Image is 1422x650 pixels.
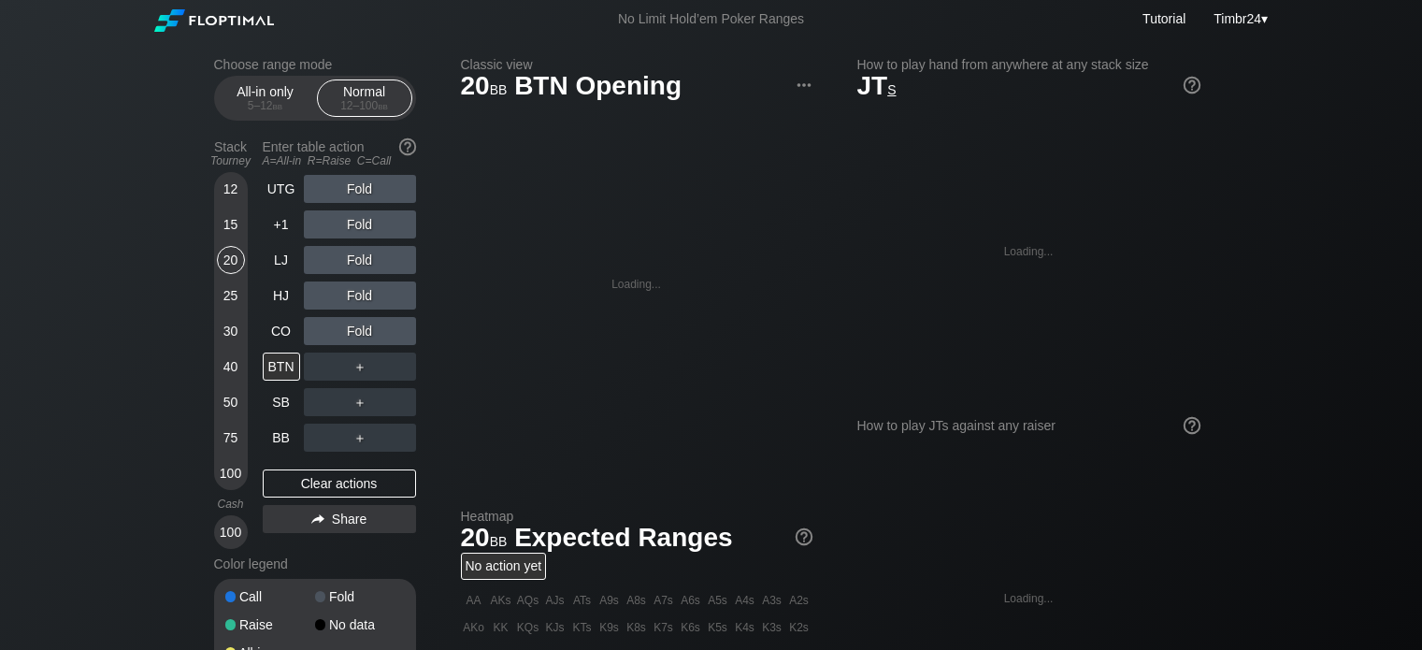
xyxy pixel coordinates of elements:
div: A8s [624,587,650,614]
div: K5s [705,614,731,641]
div: Loading... [1004,592,1054,605]
span: bb [378,99,388,112]
div: AQs [515,587,541,614]
h2: Heatmap [461,509,812,524]
div: ＋ [304,388,416,416]
div: Fold [304,282,416,310]
div: All-in only [223,80,309,116]
div: KJs [542,614,568,641]
div: CO [263,317,300,345]
div: 50 [217,388,245,416]
div: K2s [786,614,812,641]
span: JT [857,71,897,100]
div: AJs [542,587,568,614]
div: K7s [651,614,677,641]
div: K3s [759,614,785,641]
div: 25 [217,282,245,310]
div: K4s [732,614,758,641]
img: help.32db89a4.svg [1182,415,1202,436]
span: bb [273,99,283,112]
div: +1 [263,210,300,238]
div: Stack [207,132,255,175]
div: 100 [217,459,245,487]
div: Fold [304,246,416,274]
div: AKs [488,587,514,614]
span: BTN Opening [511,72,684,103]
div: A9s [596,587,623,614]
div: A5s [705,587,731,614]
div: AA [461,587,487,614]
div: 12 – 100 [325,99,404,112]
div: 30 [217,317,245,345]
div: 75 [217,424,245,452]
div: K6s [678,614,704,641]
div: 12 [217,175,245,203]
a: Tutorial [1142,11,1185,26]
div: ＋ [304,424,416,452]
div: Fold [315,590,405,603]
div: A3s [759,587,785,614]
span: bb [490,529,508,550]
img: help.32db89a4.svg [1182,75,1202,95]
div: Tourney [207,154,255,167]
div: HJ [263,282,300,310]
div: ＋ [304,353,416,381]
div: No data [315,618,405,631]
div: K8s [624,614,650,641]
div: No Limit Hold’em Poker Ranges [590,11,832,31]
div: Loading... [1004,245,1054,258]
span: 20 [458,524,510,555]
span: Timbr24 [1214,11,1261,26]
div: 100 [217,518,245,546]
div: A2s [786,587,812,614]
div: KTs [569,614,596,641]
img: ellipsis.fd386fe8.svg [794,75,814,95]
div: BB [263,424,300,452]
img: help.32db89a4.svg [794,527,814,547]
span: s [887,78,896,98]
div: How to play JTs against any raiser [857,418,1200,433]
div: Loading... [611,278,661,291]
div: Enter table action [263,132,416,175]
div: 15 [217,210,245,238]
div: A7s [651,587,677,614]
div: 40 [217,353,245,381]
div: No action yet [461,553,547,580]
h1: Expected Ranges [461,522,812,553]
div: Call [225,590,315,603]
div: 20 [217,246,245,274]
div: K9s [596,614,623,641]
div: Color legend [214,549,416,579]
div: Raise [225,618,315,631]
div: UTG [263,175,300,203]
div: A4s [732,587,758,614]
div: BTN [263,353,300,381]
div: Share [263,505,416,533]
span: bb [490,78,508,98]
div: ATs [569,587,596,614]
img: help.32db89a4.svg [397,137,418,157]
div: LJ [263,246,300,274]
div: Cash [207,498,255,511]
div: Normal [322,80,408,116]
img: share.864f2f62.svg [311,514,324,525]
div: A=All-in R=Raise C=Call [263,154,416,167]
div: A6s [678,587,704,614]
h2: How to play hand from anywhere at any stack size [857,57,1200,72]
div: Fold [304,175,416,203]
div: KK [488,614,514,641]
div: 5 – 12 [226,99,305,112]
div: SB [263,388,300,416]
span: 20 [458,72,510,103]
h2: Choose range mode [214,57,416,72]
div: ▾ [1209,8,1270,29]
div: Fold [304,317,416,345]
div: Clear actions [263,469,416,498]
div: Fold [304,210,416,238]
h2: Classic view [461,57,812,72]
div: KQs [515,614,541,641]
div: AKo [461,614,487,641]
img: Floptimal logo [154,9,274,32]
